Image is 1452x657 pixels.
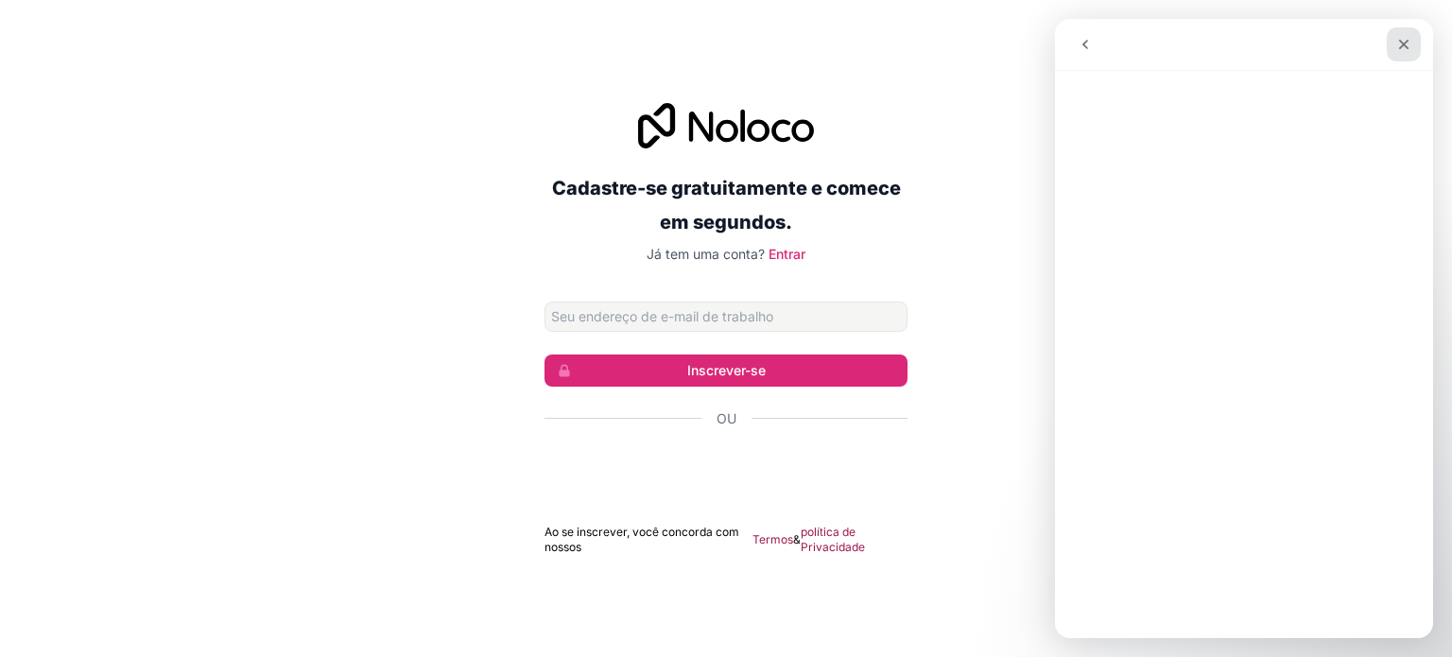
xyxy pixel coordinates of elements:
a: Entrar [769,246,805,262]
font: Já tem uma conta? [647,246,765,262]
a: política de Privacidade [801,525,907,555]
iframe: Botão "Fazer login com o Google" [535,449,917,491]
font: Cadastre-se gratuitamente e comece em segundos. [552,177,901,233]
font: Ou [717,410,736,426]
a: Termos [752,532,793,547]
font: Inscrever-se [687,362,766,378]
button: Inscrever-se [544,354,907,387]
iframe: Intercom live chat [1055,19,1433,638]
input: Endereço de email [544,302,907,332]
font: Ao se inscrever, você concorda com nossos [544,525,739,554]
font: Termos [752,532,793,546]
font: & [793,532,801,546]
font: política de Privacidade [801,525,865,554]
